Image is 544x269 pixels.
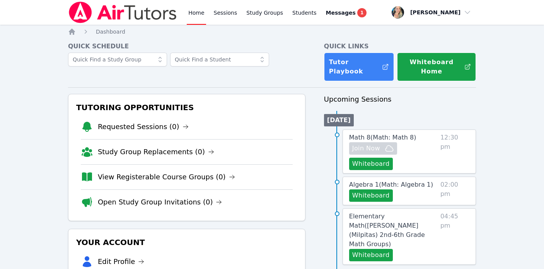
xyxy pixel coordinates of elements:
button: Join Now [349,142,397,155]
a: Edit Profile [98,256,145,267]
button: Whiteboard [349,158,393,170]
a: Math 8(Math: Math 8) [349,133,416,142]
nav: Breadcrumb [68,28,476,36]
h3: Your Account [75,235,299,249]
a: Dashboard [96,28,125,36]
input: Quick Find a Student [170,53,269,66]
span: Algebra 1 ( Math: Algebra 1 ) [349,181,433,188]
h3: Tutoring Opportunities [75,100,299,114]
li: [DATE] [324,114,354,126]
a: View Registerable Course Groups (0) [98,172,235,182]
span: 1 [357,8,367,17]
span: 04:45 pm [440,212,469,261]
span: Messages [326,9,356,17]
a: Algebra 1(Math: Algebra 1) [349,180,433,189]
button: Whiteboard Home [397,53,476,81]
span: 12:30 pm [440,133,469,170]
span: Elementary Math ( [PERSON_NAME] (Milpitas) 2nd-6th Grade Math Groups ) [349,213,425,248]
a: Study Group Replacements (0) [98,146,214,157]
h3: Upcoming Sessions [324,94,476,105]
a: Tutor Playbook [324,53,394,81]
h4: Quick Schedule [68,42,305,51]
button: Whiteboard [349,249,393,261]
input: Quick Find a Study Group [68,53,167,66]
button: Whiteboard [349,189,393,202]
span: Math 8 ( Math: Math 8 ) [349,134,416,141]
span: 02:00 pm [440,180,469,202]
span: Dashboard [96,29,125,35]
span: Join Now [352,144,380,153]
h4: Quick Links [324,42,476,51]
a: Open Study Group Invitations (0) [98,197,222,208]
a: Elementary Math([PERSON_NAME] (Milpitas) 2nd-6th Grade Math Groups) [349,212,437,249]
img: Air Tutors [68,2,177,23]
a: Requested Sessions (0) [98,121,189,132]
